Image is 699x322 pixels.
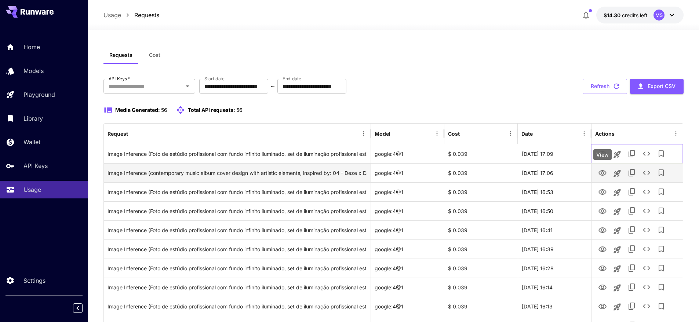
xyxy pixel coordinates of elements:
[108,144,367,163] div: Click to copy prompt
[444,239,518,259] div: $ 0.039
[625,223,639,237] button: Copy TaskUUID
[639,242,654,256] button: See details
[518,297,591,316] div: 30 Sep, 2025 16:13
[654,242,669,256] button: Add to library
[595,131,615,137] div: Actions
[444,163,518,182] div: $ 0.039
[579,128,589,139] button: Menu
[595,165,610,180] button: View
[610,281,625,295] button: Launch in playground
[625,184,639,199] button: Copy TaskUUID
[444,297,518,316] div: $ 0.039
[654,223,669,237] button: Add to library
[610,261,625,276] button: Launch in playground
[639,223,654,237] button: See details
[108,278,367,297] div: Click to copy prompt
[109,76,130,82] label: API Keys
[283,76,301,82] label: End date
[149,52,160,58] span: Cost
[518,259,591,278] div: 30 Sep, 2025 16:28
[654,184,669,199] button: Add to library
[161,107,167,113] span: 56
[103,11,121,19] a: Usage
[109,52,132,58] span: Requests
[108,164,367,182] div: Click to copy prompt
[639,280,654,294] button: See details
[654,146,669,161] button: Add to library
[391,128,401,139] button: Sort
[444,220,518,239] div: $ 0.039
[371,259,444,278] div: google:4@1
[108,202,367,220] div: Click to copy prompt
[108,183,367,201] div: Click to copy prompt
[604,11,648,19] div: $14.301
[518,144,591,163] div: 30 Sep, 2025 17:09
[23,161,48,170] p: API Keys
[134,11,159,19] a: Requests
[625,261,639,275] button: Copy TaskUUID
[654,10,665,21] div: MS
[371,144,444,163] div: google:4@1
[595,279,610,294] button: View
[182,81,193,91] button: Open
[371,201,444,220] div: google:4@1
[518,220,591,239] div: 30 Sep, 2025 16:41
[639,146,654,161] button: See details
[375,131,390,137] div: Model
[639,165,654,180] button: See details
[188,107,235,113] span: Total API requests:
[103,11,159,19] nav: breadcrumb
[654,280,669,294] button: Add to library
[444,278,518,297] div: $ 0.039
[23,90,55,99] p: Playground
[371,297,444,316] div: google:4@1
[505,128,516,139] button: Menu
[610,147,625,162] button: Launch in playground
[596,7,684,23] button: $14.301MS
[595,299,610,314] button: View
[129,128,139,139] button: Sort
[639,261,654,275] button: See details
[271,82,275,91] p: ~
[639,204,654,218] button: See details
[622,12,648,18] span: credits left
[610,242,625,257] button: Launch in playground
[108,240,367,259] div: Click to copy prompt
[671,128,681,139] button: Menu
[610,300,625,314] button: Launch in playground
[108,259,367,278] div: Click to copy prompt
[23,138,40,146] p: Wallet
[625,280,639,294] button: Copy TaskUUID
[444,259,518,278] div: $ 0.039
[593,149,612,160] div: View
[518,163,591,182] div: 30 Sep, 2025 17:06
[654,204,669,218] button: Add to library
[625,299,639,314] button: Copy TaskUUID
[610,204,625,219] button: Launch in playground
[625,204,639,218] button: Copy TaskUUID
[595,203,610,218] button: View
[604,12,622,18] span: $14.30
[108,221,367,239] div: Click to copy prompt
[639,184,654,199] button: See details
[518,278,591,297] div: 30 Sep, 2025 16:14
[639,299,654,314] button: See details
[630,79,684,94] button: Export CSV
[460,128,471,139] button: Sort
[610,223,625,238] button: Launch in playground
[518,239,591,259] div: 30 Sep, 2025 16:39
[595,260,610,275] button: View
[444,201,518,220] div: $ 0.039
[521,131,533,137] div: Date
[444,182,518,201] div: $ 0.039
[595,184,610,199] button: View
[654,261,669,275] button: Add to library
[625,146,639,161] button: Copy TaskUUID
[595,146,610,161] button: View
[115,107,160,113] span: Media Generated:
[79,301,88,315] div: Collapse sidebar
[444,144,518,163] div: $ 0.039
[518,201,591,220] div: 30 Sep, 2025 16:50
[448,131,460,137] div: Cost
